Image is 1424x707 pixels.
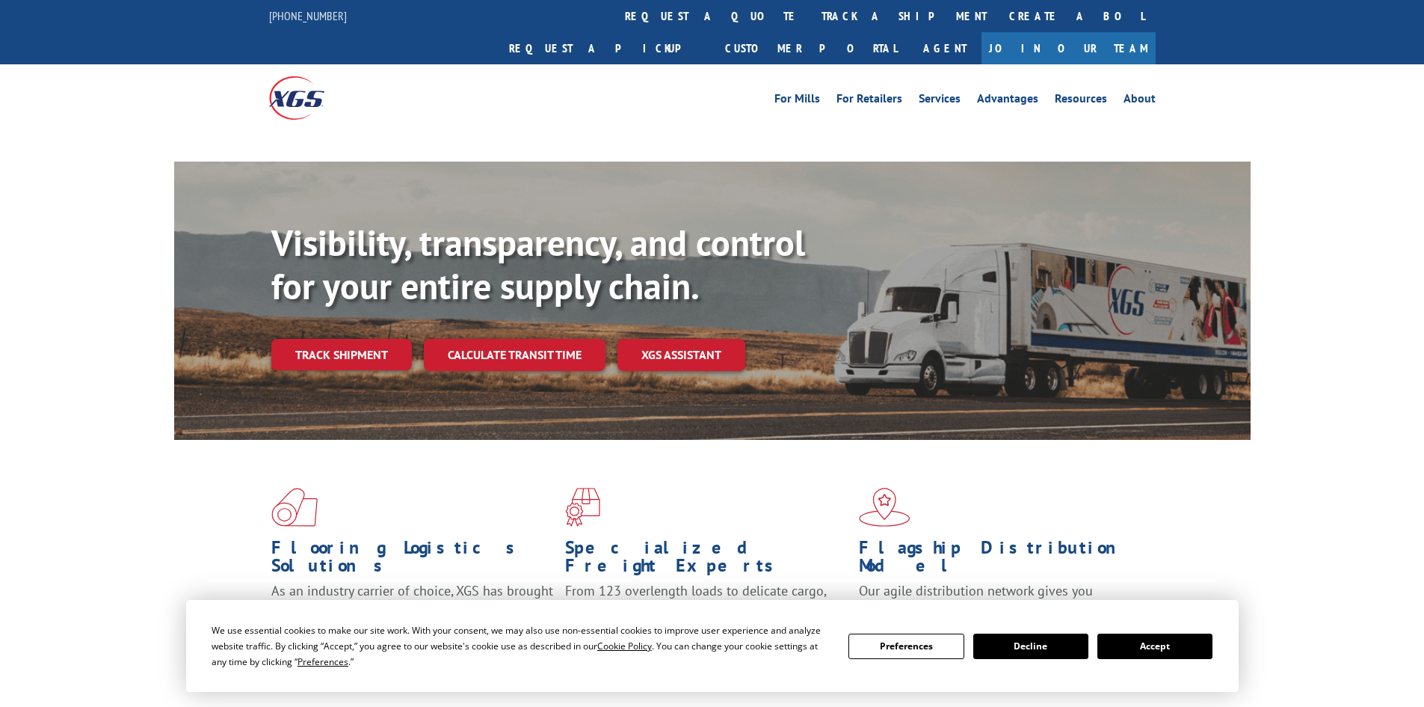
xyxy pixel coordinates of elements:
h1: Specialized Freight Experts [565,539,848,582]
img: xgs-icon-total-supply-chain-intelligence-red [271,488,318,527]
p: From 123 overlength loads to delicate cargo, our experienced staff knows the best way to move you... [565,582,848,649]
span: Preferences [298,655,348,668]
button: Decline [973,634,1088,659]
button: Preferences [848,634,964,659]
a: Services [919,93,961,109]
a: Advantages [977,93,1038,109]
span: Cookie Policy [597,640,652,652]
a: About [1124,93,1156,109]
a: Track shipment [271,339,412,370]
span: As an industry carrier of choice, XGS has brought innovation and dedication to flooring logistics... [271,582,553,635]
a: Join Our Team [981,32,1156,64]
a: [PHONE_NUMBER] [269,8,347,23]
a: Request a pickup [498,32,714,64]
a: Customer Portal [714,32,908,64]
a: Agent [908,32,981,64]
h1: Flagship Distribution Model [859,539,1141,582]
div: We use essential cookies to make our site work. With your consent, we may also use non-essential ... [212,622,830,670]
a: Resources [1055,93,1107,109]
b: Visibility, transparency, and control for your entire supply chain. [271,219,805,309]
a: For Retailers [836,93,902,109]
a: Calculate transit time [424,339,605,371]
span: Our agile distribution network gives you nationwide inventory management on demand. [859,582,1134,617]
img: xgs-icon-focused-on-flooring-red [565,488,600,527]
img: xgs-icon-flagship-distribution-model-red [859,488,910,527]
div: Cookie Consent Prompt [186,600,1239,692]
button: Accept [1097,634,1212,659]
h1: Flooring Logistics Solutions [271,539,554,582]
a: XGS ASSISTANT [617,339,745,371]
a: For Mills [774,93,820,109]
